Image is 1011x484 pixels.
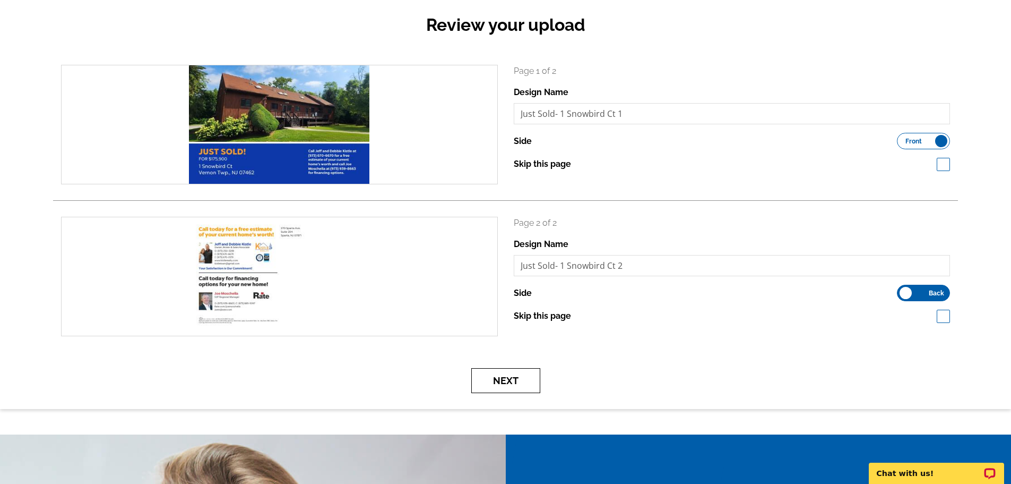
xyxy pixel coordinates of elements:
[471,368,540,393] button: Next
[514,86,568,99] label: Design Name
[514,103,950,124] input: File Name
[514,238,568,251] label: Design Name
[514,310,571,322] label: Skip this page
[514,217,950,230] p: Page 2 of 2
[514,65,950,78] p: Page 1 of 2
[514,158,571,171] label: Skip this page
[514,135,532,148] label: Side
[929,291,944,296] span: Back
[905,139,922,144] span: Front
[862,451,1011,484] iframe: LiveChat chat widget
[514,287,532,300] label: Side
[53,15,958,35] h2: Review your upload
[514,255,950,276] input: File Name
